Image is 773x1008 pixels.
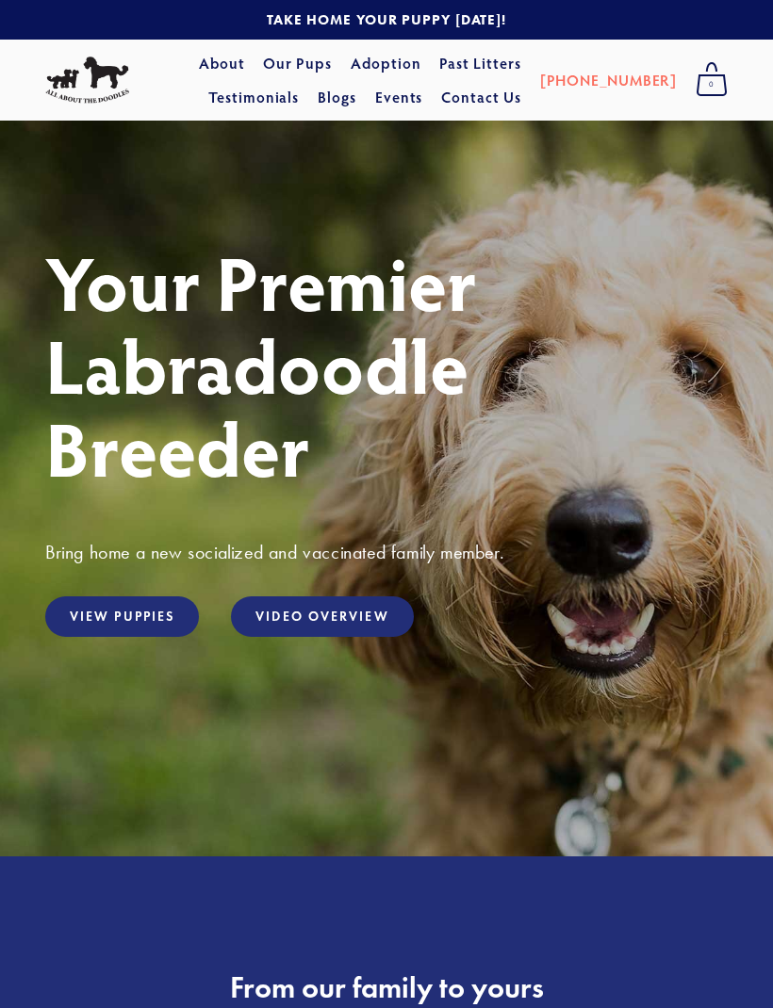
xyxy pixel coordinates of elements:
[441,80,521,114] a: Contact Us
[318,80,356,114] a: Blogs
[686,57,737,104] a: 0 items in cart
[45,969,728,1005] h2: From our family to yours
[45,240,728,489] h1: Your Premier Labradoodle Breeder
[45,540,728,564] h3: Bring home a new socialized and vaccinated family member.
[231,596,413,637] a: Video Overview
[208,80,300,114] a: Testimonials
[375,80,423,114] a: Events
[45,57,129,103] img: All About The Doodles
[696,73,728,97] span: 0
[199,46,245,80] a: About
[351,46,421,80] a: Adoption
[45,596,199,637] a: View Puppies
[439,53,521,73] a: Past Litters
[263,46,332,80] a: Our Pups
[540,63,677,97] a: [PHONE_NUMBER]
